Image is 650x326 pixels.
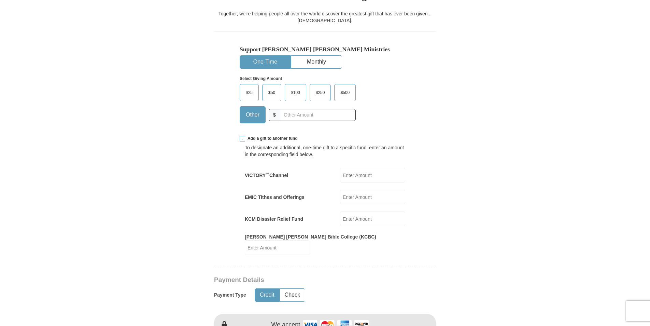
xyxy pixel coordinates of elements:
button: One-Time [240,56,291,68]
label: [PERSON_NAME] [PERSON_NAME] Bible College (KCBC) [245,233,376,240]
input: Enter Amount [340,190,405,204]
span: $500 [337,87,353,98]
input: Enter Amount [340,212,405,226]
label: KCM Disaster Relief Fund [245,216,303,222]
span: $50 [265,87,279,98]
span: $25 [242,87,256,98]
span: Add a gift to another fund [245,136,298,141]
button: Monthly [291,56,342,68]
button: Check [280,289,305,301]
input: Other Amount [280,109,356,121]
label: EMIC Tithes and Offerings [245,194,305,201]
span: Other [242,110,263,120]
div: Together, we're helping people all over the world discover the greatest gift that has ever been g... [214,10,436,24]
span: $250 [312,87,328,98]
input: Enter Amount [245,240,310,255]
strong: Select Giving Amount [240,76,282,81]
div: To designate an additional, one-time gift to a specific fund, enter an amount in the correspondin... [245,144,405,158]
h3: Payment Details [214,276,388,284]
span: $100 [287,87,303,98]
span: $ [269,109,280,121]
h5: Support [PERSON_NAME] [PERSON_NAME] Ministries [240,46,410,53]
button: Credit [255,289,279,301]
input: Enter Amount [340,168,405,182]
sup: ™ [266,172,269,176]
label: VICTORY Channel [245,172,288,179]
h5: Payment Type [214,292,246,298]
